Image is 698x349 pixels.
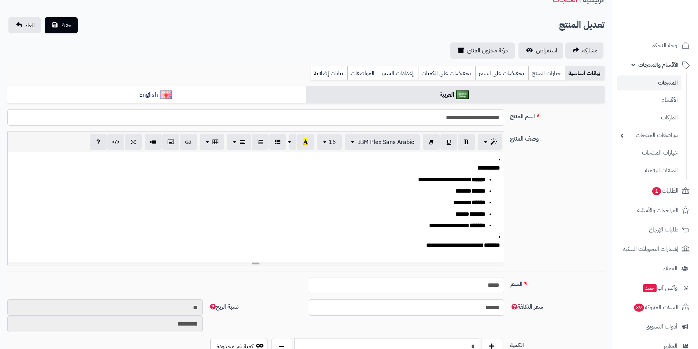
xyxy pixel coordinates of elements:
span: IBM Plex Sans Arabic [358,138,414,146]
span: الغاء [25,21,35,30]
span: نسبة الربح [208,302,239,311]
a: بيانات إضافية [311,66,347,81]
span: جديد [643,284,657,292]
label: وصف المنتج [507,131,607,143]
span: 39 [634,304,644,312]
a: السلات المتروكة39 [617,298,694,316]
h2: تعديل المنتج [559,18,605,33]
span: سعر التكلفة [510,302,543,311]
img: logo-2.png [648,21,691,36]
span: 1 [652,187,661,195]
a: الغاء [8,17,41,33]
span: إشعارات التحويلات البنكية [623,244,679,254]
a: تخفيضات على الكميات [418,66,475,81]
span: العملاء [663,263,677,274]
a: الأقسام [617,92,682,108]
a: الماركات [617,110,682,126]
label: السعر [507,277,607,289]
a: الملفات الرقمية [617,163,682,178]
a: وآتس آبجديد [617,279,694,297]
a: طلبات الإرجاع [617,221,694,238]
a: خيارات المنتجات [617,145,682,161]
span: مشاركه [582,46,598,55]
button: حفظ [45,17,78,33]
span: أدوات التسويق [646,322,677,332]
img: العربية [456,90,469,99]
span: لوحة التحكم [651,40,679,51]
span: المراجعات والأسئلة [637,205,679,215]
span: حفظ [61,21,72,30]
a: خيارات المنتج [528,66,565,81]
a: حركة مخزون المنتج [450,42,515,59]
button: IBM Plex Sans Arabic [345,134,420,150]
a: إشعارات التحويلات البنكية [617,240,694,258]
span: استعراض [536,46,557,55]
a: الطلبات1 [617,182,694,200]
a: مشاركه [565,42,603,59]
button: 16 [317,134,342,150]
span: حركة مخزون المنتج [467,46,509,55]
a: المراجعات والأسئلة [617,201,694,219]
a: بيانات أساسية [565,66,605,81]
span: طلبات الإرجاع [649,224,679,235]
a: تخفيضات على السعر [475,66,528,81]
span: الأقسام والمنتجات [638,60,679,70]
span: 16 [329,138,336,146]
a: العملاء [617,260,694,277]
span: السلات المتروكة [633,302,679,312]
a: أدوات التسويق [617,318,694,335]
span: وآتس آب [642,283,677,293]
label: اسم المنتج [507,109,607,121]
a: المنتجات [617,75,682,90]
span: الطلبات [651,186,679,196]
a: لوحة التحكم [617,37,694,54]
a: مواصفات المنتجات [617,127,682,143]
a: إعدادات السيو [379,66,418,81]
a: العربية [306,86,605,104]
a: English [7,86,306,104]
img: English [160,90,173,99]
a: استعراض [518,42,563,59]
a: المواصفات [347,66,379,81]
